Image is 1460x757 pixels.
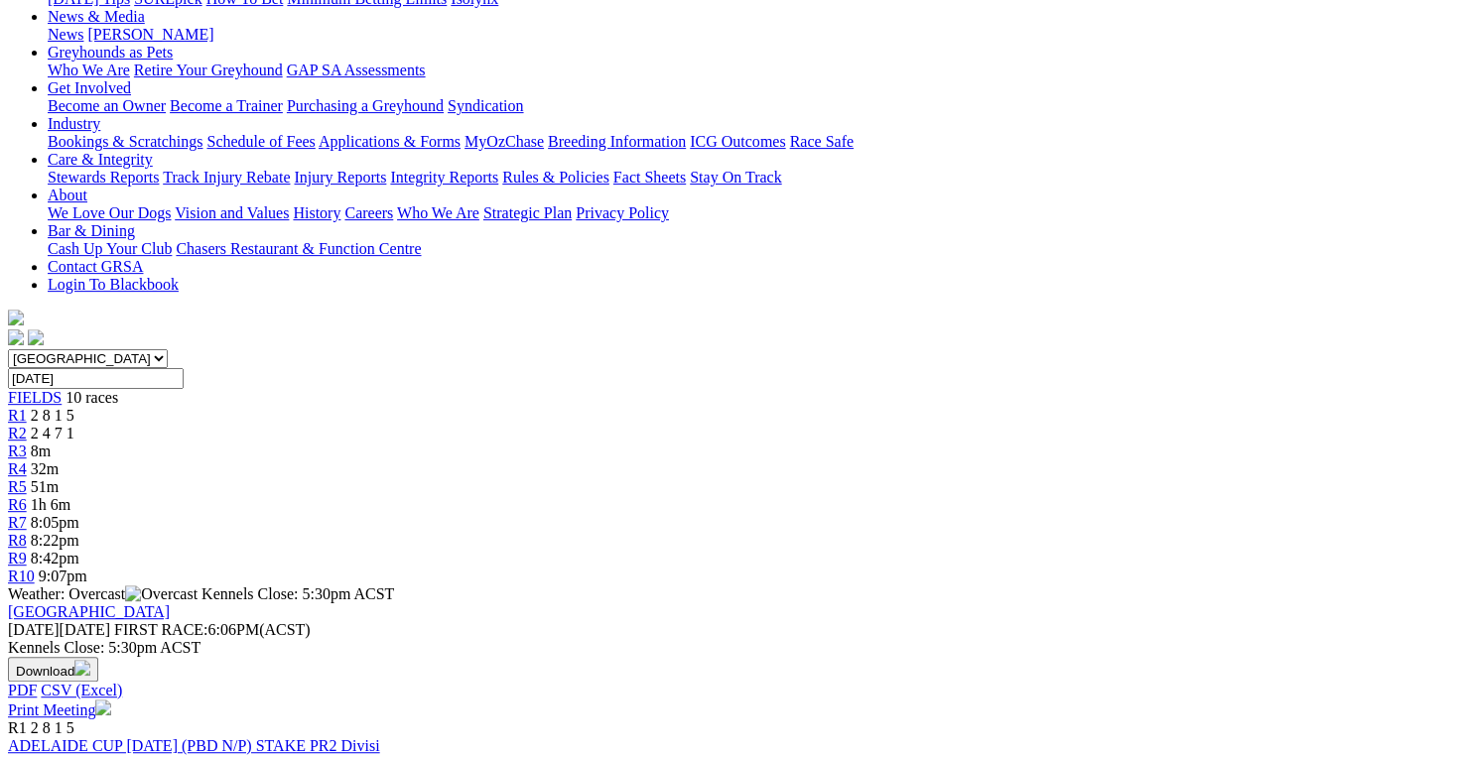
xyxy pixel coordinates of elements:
[8,701,111,718] a: Print Meeting
[293,204,340,221] a: History
[8,532,27,549] a: R8
[8,719,27,736] span: R1
[789,133,853,150] a: Race Safe
[74,660,90,676] img: download.svg
[31,719,74,736] span: 2 8 1 5
[8,639,1452,657] div: Kennels Close: 5:30pm ACST
[8,329,24,345] img: facebook.svg
[48,222,135,239] a: Bar & Dining
[48,79,131,96] a: Get Involved
[483,204,572,221] a: Strategic Plan
[48,8,145,25] a: News & Media
[8,514,27,531] a: R7
[690,169,781,186] a: Stay On Track
[8,621,60,638] span: [DATE]
[87,26,213,43] a: [PERSON_NAME]
[576,204,669,221] a: Privacy Policy
[294,169,386,186] a: Injury Reports
[48,187,87,203] a: About
[8,496,27,513] a: R6
[48,97,166,114] a: Become an Owner
[48,151,153,168] a: Care & Integrity
[8,407,27,424] a: R1
[548,133,686,150] a: Breeding Information
[134,62,283,78] a: Retire Your Greyhound
[8,603,170,620] a: [GEOGRAPHIC_DATA]
[206,133,315,150] a: Schedule of Fees
[39,568,87,584] span: 9:07pm
[41,682,122,698] a: CSV (Excel)
[8,550,27,567] a: R9
[465,133,544,150] a: MyOzChase
[114,621,207,638] span: FIRST RACE:
[8,657,98,682] button: Download
[31,550,79,567] span: 8:42pm
[48,169,159,186] a: Stewards Reports
[31,442,51,459] span: 8m
[319,133,461,150] a: Applications & Forms
[8,389,62,406] a: FIELDS
[287,62,426,78] a: GAP SA Assessments
[8,442,27,459] a: R3
[397,204,479,221] a: Who We Are
[8,682,37,698] a: PDF
[48,258,143,275] a: Contact GRSA
[8,425,27,442] a: R2
[125,585,198,603] img: Overcast
[114,621,311,638] span: 6:06PM(ACST)
[48,133,202,150] a: Bookings & Scratchings
[8,737,380,754] a: ADELAIDE CUP [DATE] (PBD N/P) STAKE PR2 Divisi
[8,460,27,477] a: R4
[502,169,609,186] a: Rules & Policies
[8,621,110,638] span: [DATE]
[48,169,1452,187] div: Care & Integrity
[48,97,1452,115] div: Get Involved
[31,478,59,495] span: 51m
[201,585,394,602] span: Kennels Close: 5:30pm ACST
[31,496,70,513] span: 1h 6m
[48,133,1452,151] div: Industry
[8,478,27,495] a: R5
[8,368,184,389] input: Select date
[163,169,290,186] a: Track Injury Rebate
[448,97,523,114] a: Syndication
[175,204,289,221] a: Vision and Values
[8,585,201,602] span: Weather: Overcast
[31,514,79,531] span: 8:05pm
[690,133,785,150] a: ICG Outcomes
[66,389,118,406] span: 10 races
[95,699,111,715] img: printer.svg
[8,568,35,584] a: R10
[48,204,1452,222] div: About
[28,329,44,345] img: twitter.svg
[48,26,1452,44] div: News & Media
[344,204,393,221] a: Careers
[390,169,498,186] a: Integrity Reports
[31,460,59,477] span: 32m
[31,532,79,549] span: 8:22pm
[48,240,1452,258] div: Bar & Dining
[48,26,83,43] a: News
[176,240,421,257] a: Chasers Restaurant & Function Centre
[170,97,283,114] a: Become a Trainer
[48,44,173,61] a: Greyhounds as Pets
[31,407,74,424] span: 2 8 1 5
[613,169,686,186] a: Fact Sheets
[48,240,172,257] a: Cash Up Your Club
[48,62,1452,79] div: Greyhounds as Pets
[48,276,179,293] a: Login To Blackbook
[287,97,444,114] a: Purchasing a Greyhound
[48,204,171,221] a: We Love Our Dogs
[8,682,1452,699] div: Download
